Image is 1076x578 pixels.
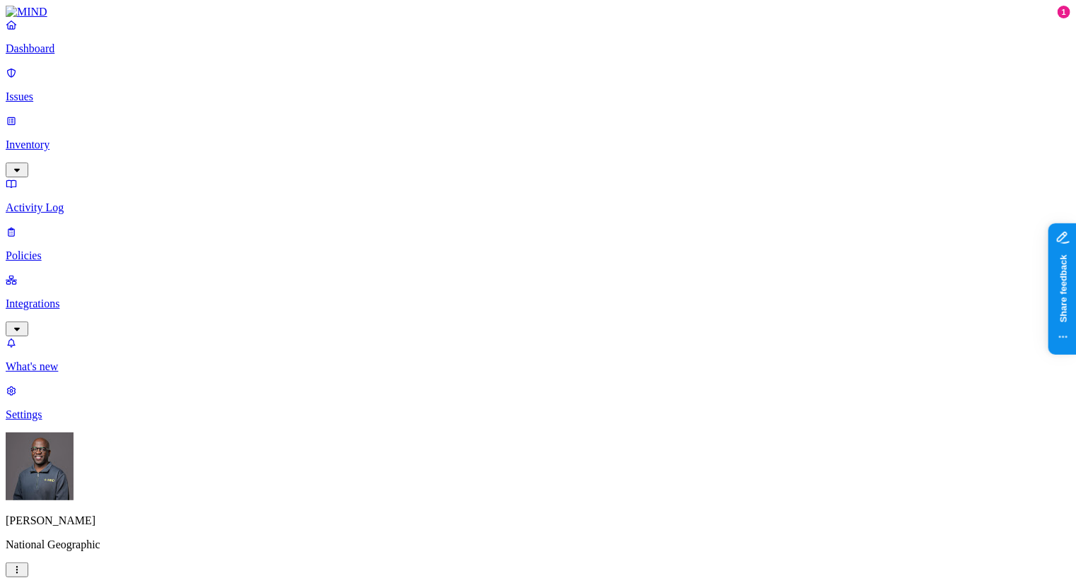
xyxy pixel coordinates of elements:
[6,273,1070,334] a: Integrations
[1058,6,1070,18] div: 1
[6,514,1070,527] p: [PERSON_NAME]
[6,42,1070,55] p: Dashboard
[6,360,1070,373] p: What's new
[6,6,1070,18] a: MIND
[6,408,1070,421] p: Settings
[6,114,1070,175] a: Inventory
[6,384,1070,421] a: Settings
[6,6,47,18] img: MIND
[6,177,1070,214] a: Activity Log
[6,225,1070,262] a: Policies
[6,336,1070,373] a: What's new
[6,297,1070,310] p: Integrations
[6,432,74,500] img: Gregory Thomas
[6,201,1070,214] p: Activity Log
[6,66,1070,103] a: Issues
[6,138,1070,151] p: Inventory
[6,538,1070,551] p: National Geographic
[6,90,1070,103] p: Issues
[6,18,1070,55] a: Dashboard
[6,249,1070,262] p: Policies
